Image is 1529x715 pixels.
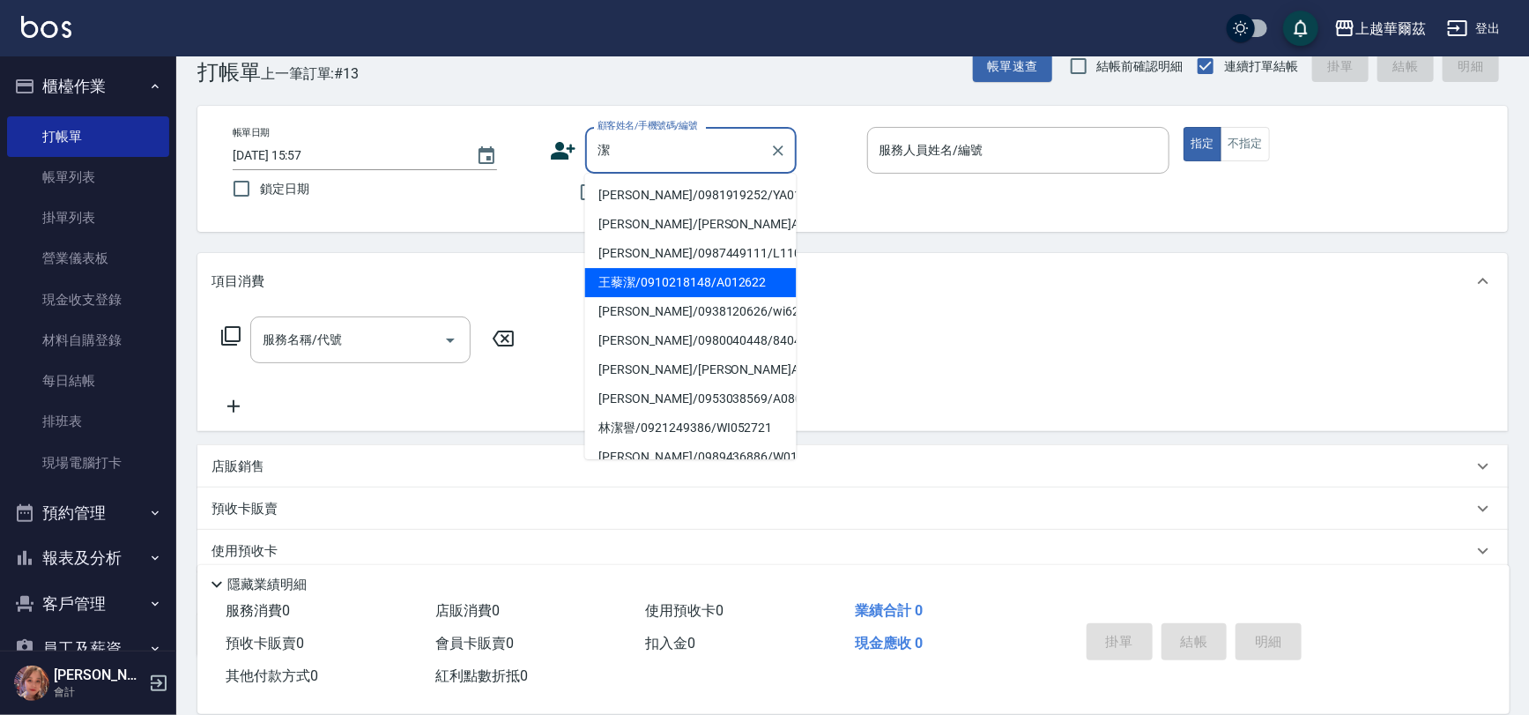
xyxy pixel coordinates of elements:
h3: 打帳單 [197,60,261,85]
span: 店販消費 0 [435,602,500,619]
div: 店販銷售 [197,445,1508,488]
div: 預收卡販賣 [197,488,1508,530]
li: 林潔譽/0921249386/WI052721 [585,413,797,443]
a: 帳單列表 [7,157,169,197]
p: 隱藏業績明細 [227,576,307,594]
span: 業績合計 0 [855,602,923,619]
div: 上越華爾茲 [1355,18,1426,40]
li: [PERSON_NAME]/0981919252/YA010522 [585,181,797,210]
span: 上一筆訂單:#13 [261,63,360,85]
a: 現金收支登錄 [7,279,169,320]
button: 上越華爾茲 [1327,11,1433,47]
button: 不指定 [1221,127,1270,161]
p: 使用預收卡 [212,542,278,561]
a: 現場電腦打卡 [7,443,169,483]
div: 使用預收卡 [197,530,1508,572]
button: 櫃檯作業 [7,63,169,109]
span: 扣入金 0 [645,635,695,652]
img: Logo [21,16,71,38]
button: 登出 [1440,12,1508,45]
li: [PERSON_NAME]/0989436886/W010321 [585,443,797,472]
button: save [1283,11,1318,46]
button: 指定 [1184,127,1221,161]
li: [PERSON_NAME]/0953038569/A080621 [585,384,797,413]
span: 服務消費 0 [226,602,290,619]
p: 項目消費 [212,272,264,291]
li: [PERSON_NAME]/0987449111/L110722 [585,239,797,268]
span: 使用預收卡 0 [645,602,724,619]
a: 營業儀表板 [7,238,169,279]
span: 預收卡販賣 0 [226,635,304,652]
label: 顧客姓名/手機號碼/編號 [597,119,698,132]
a: 材料自購登錄 [7,320,169,361]
input: YYYY/MM/DD hh:mm [233,141,458,170]
button: 預約管理 [7,490,169,536]
a: 掛單列表 [7,197,169,238]
img: Person [14,666,49,701]
span: 現金應收 0 [855,635,923,652]
label: 帳單日期 [233,126,270,139]
li: [PERSON_NAME]/[PERSON_NAME]A012621/A012621 [585,355,797,384]
button: 員工及薪資 [7,626,169,672]
span: 鎖定日期 [260,180,309,198]
button: Clear [766,138,790,163]
button: Open [436,326,464,354]
span: 結帳前確認明細 [1097,57,1184,76]
h5: [PERSON_NAME] [54,667,144,684]
a: 每日結帳 [7,361,169,401]
button: 報表及分析 [7,535,169,581]
li: 王藜潔/0910218148/A012622 [585,268,797,297]
button: Choose date, selected date is 2025-10-04 [465,135,508,177]
p: 預收卡販賣 [212,500,278,518]
button: 客戶管理 [7,581,169,627]
span: 其他付款方式 0 [226,667,318,684]
button: 帳單速查 [973,50,1052,83]
p: 店販銷售 [212,458,264,476]
p: 會計 [54,684,144,700]
li: [PERSON_NAME]/0980040448/840404 [585,326,797,355]
span: 紅利點數折抵 0 [435,667,528,684]
li: [PERSON_NAME]/0938120626/wi62621 [585,297,797,326]
a: 打帳單 [7,116,169,157]
li: [PERSON_NAME]/[PERSON_NAME]A041221/A041221 [585,210,797,239]
span: 會員卡販賣 0 [435,635,514,652]
a: 排班表 [7,401,169,442]
span: 連續打單結帳 [1224,57,1298,76]
div: 項目消費 [197,253,1508,309]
